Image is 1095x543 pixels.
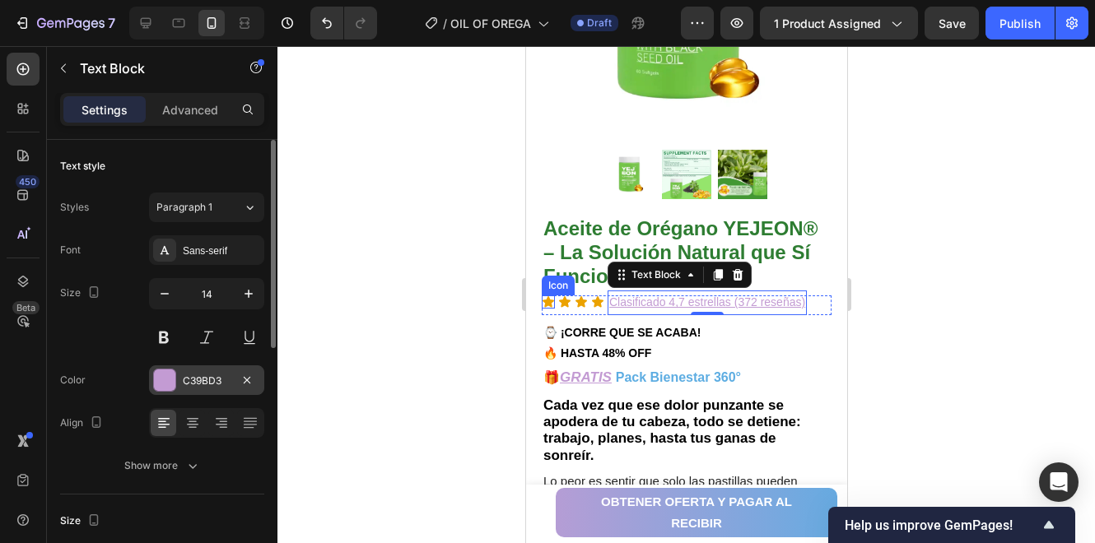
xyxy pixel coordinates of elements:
div: Publish [999,15,1041,32]
div: 450 [16,175,40,188]
span: Help us improve GemPages! [845,517,1039,533]
button: Save [925,7,979,39]
div: Beta [12,301,40,314]
div: C39BD3 [183,374,231,388]
span: Paragraph 1 [156,200,212,215]
p: Text Block [80,58,220,78]
div: Sans-serif [183,244,260,258]
span: OIL OF OREGA [450,15,531,32]
p: Advanced [162,101,218,118]
button: Paragraph 1 [149,193,264,222]
span: 1 product assigned [774,15,881,32]
button: Show survey - Help us improve GemPages! [845,515,1059,535]
div: Open Intercom Messenger [1039,462,1079,502]
div: Styles [60,200,89,215]
p: Settings [82,101,128,118]
div: Show more [124,457,201,474]
div: Size [60,510,104,532]
div: Font [60,243,81,258]
button: 1 product assigned [760,7,918,39]
button: 7 [7,7,123,39]
div: Text style [60,159,105,174]
iframe: Design area [526,46,847,543]
div: Color [60,373,86,388]
span: Save [939,16,966,30]
button: Publish [985,7,1055,39]
span: Draft [587,16,612,30]
button: Show more [60,451,264,480]
div: Size [60,282,104,304]
div: Undo/Redo [310,7,377,39]
div: Align [60,412,106,434]
p: 7 [108,13,115,33]
span: / [443,15,447,32]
